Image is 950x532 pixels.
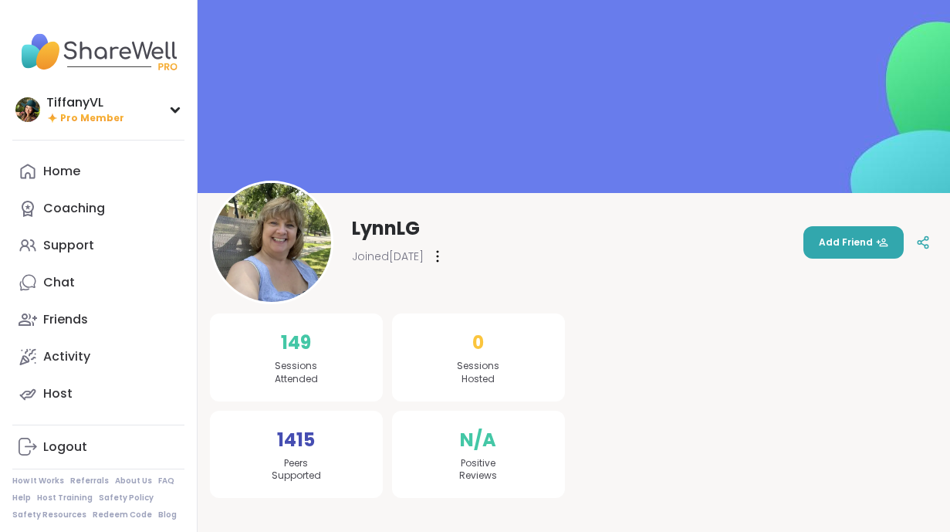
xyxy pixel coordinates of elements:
[803,226,904,259] button: Add Friend
[60,112,124,125] span: Pro Member
[472,329,484,357] span: 0
[12,190,184,227] a: Coaching
[158,510,177,520] a: Blog
[277,426,315,454] span: 1415
[37,493,93,503] a: Host Training
[12,375,184,412] a: Host
[43,163,80,180] div: Home
[12,493,31,503] a: Help
[212,183,331,302] img: LynnLG
[12,429,184,466] a: Logout
[275,360,318,386] span: Sessions Attended
[158,476,174,486] a: FAQ
[15,97,40,122] img: TiffanyVL
[12,476,64,486] a: How It Works
[12,227,184,264] a: Support
[819,236,888,249] span: Add Friend
[12,264,184,301] a: Chat
[43,439,87,456] div: Logout
[12,301,184,338] a: Friends
[115,476,152,486] a: About Us
[43,237,94,254] div: Support
[43,311,88,328] div: Friends
[281,329,311,357] span: 149
[70,476,109,486] a: Referrals
[272,457,321,483] span: Peers Supported
[460,426,496,454] span: N/A
[43,200,105,217] div: Coaching
[43,385,73,402] div: Host
[99,493,154,503] a: Safety Policy
[12,338,184,375] a: Activity
[459,457,497,483] span: Positive Reviews
[12,510,86,520] a: Safety Resources
[457,360,499,386] span: Sessions Hosted
[352,249,424,264] span: Joined [DATE]
[12,25,184,79] img: ShareWell Nav Logo
[43,274,75,291] div: Chat
[46,94,124,111] div: TiffanyVL
[12,153,184,190] a: Home
[352,216,420,241] span: LynnLG
[93,510,152,520] a: Redeem Code
[43,348,90,365] div: Activity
